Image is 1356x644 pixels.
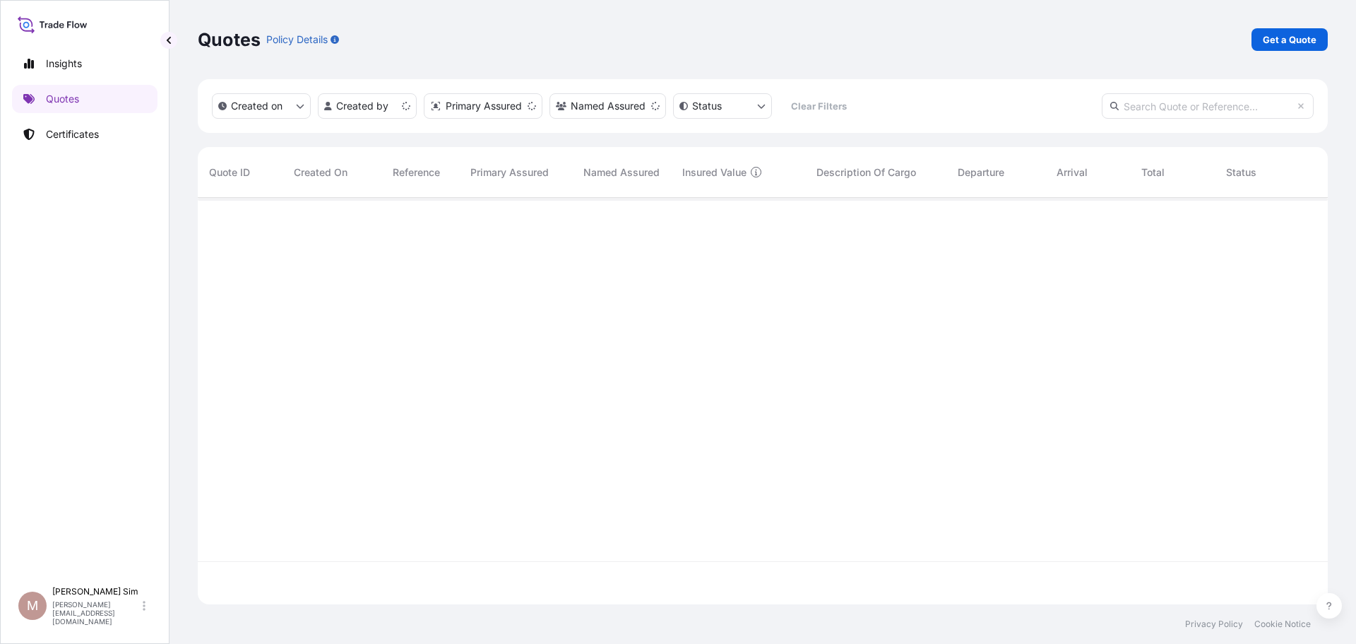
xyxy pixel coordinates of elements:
span: Primary Assured [470,165,549,180]
p: Named Assured [571,99,646,113]
a: Quotes [12,85,157,113]
span: Arrival [1057,165,1088,180]
span: Total [1141,165,1165,180]
p: Created on [231,99,282,113]
button: createdOn Filter options [212,93,311,119]
a: Insights [12,49,157,78]
p: Get a Quote [1263,33,1316,47]
span: Description Of Cargo [816,165,916,180]
button: distributor Filter options [424,93,542,119]
p: [PERSON_NAME][EMAIL_ADDRESS][DOMAIN_NAME] [52,600,140,626]
p: Policy Details [266,33,328,47]
p: Quotes [198,28,261,51]
span: Status [1226,165,1256,180]
span: M [27,599,38,613]
p: Insights [46,57,82,71]
p: Certificates [46,127,99,141]
p: Status [692,99,722,113]
p: [PERSON_NAME] Sim [52,586,140,597]
input: Search Quote or Reference... [1102,93,1314,119]
a: Get a Quote [1251,28,1328,51]
a: Certificates [12,120,157,148]
span: Named Assured [583,165,660,180]
button: cargoOwner Filter options [549,93,666,119]
button: Clear Filters [779,95,858,117]
button: certificateStatus Filter options [673,93,772,119]
p: Clear Filters [791,99,847,113]
span: Insured Value [682,165,747,180]
span: Quote ID [209,165,250,180]
a: Privacy Policy [1185,619,1243,630]
button: createdBy Filter options [318,93,417,119]
a: Cookie Notice [1254,619,1311,630]
p: Primary Assured [446,99,522,113]
span: Departure [958,165,1004,180]
span: Created On [294,165,347,180]
p: Quotes [46,92,79,106]
p: Created by [336,99,388,113]
span: Reference [393,165,440,180]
